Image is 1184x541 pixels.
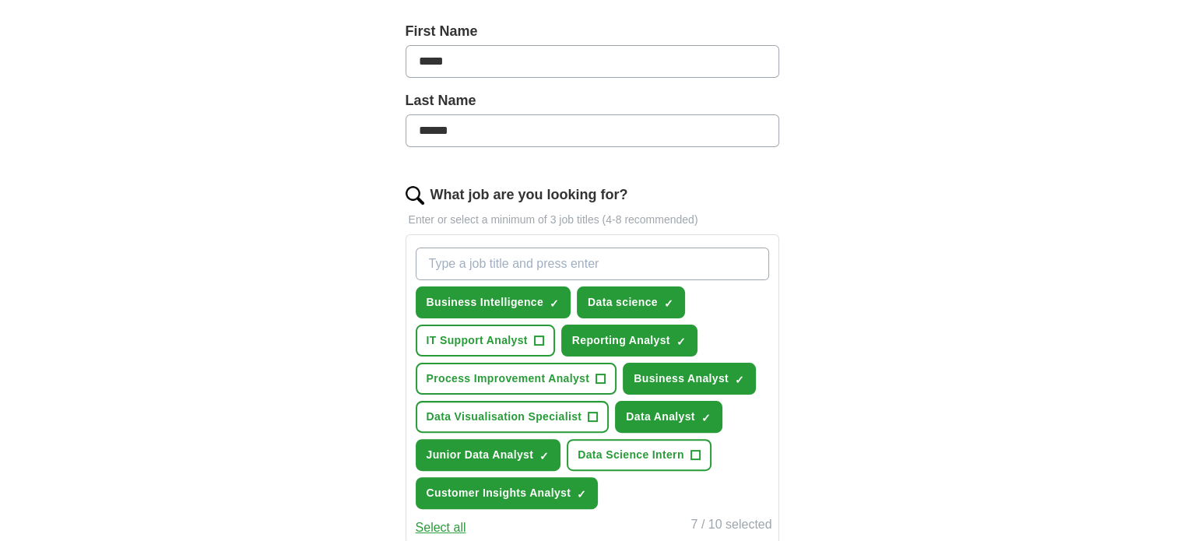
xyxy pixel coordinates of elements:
[427,447,534,463] span: Junior Data Analyst
[427,409,582,425] span: Data Visualisation Specialist
[572,332,670,349] span: Reporting Analyst
[664,297,673,310] span: ✓
[406,212,779,228] p: Enter or select a minimum of 3 job titles (4-8 recommended)
[577,286,685,318] button: Data science✓
[676,335,686,348] span: ✓
[427,371,590,387] span: Process Improvement Analyst
[623,363,756,395] button: Business Analyst✓
[561,325,697,357] button: Reporting Analyst✓
[416,286,571,318] button: Business Intelligence✓
[416,518,466,537] button: Select all
[406,186,424,205] img: search.png
[539,450,549,462] span: ✓
[735,374,744,386] span: ✓
[690,515,771,537] div: 7 / 10 selected
[416,439,561,471] button: Junior Data Analyst✓
[577,488,586,501] span: ✓
[416,248,769,280] input: Type a job title and press enter
[578,447,684,463] span: Data Science Intern
[615,401,722,433] button: Data Analyst✓
[427,485,571,501] span: Customer Insights Analyst
[406,21,779,42] label: First Name
[427,294,544,311] span: Business Intelligence
[416,401,610,433] button: Data Visualisation Specialist
[406,90,779,111] label: Last Name
[588,294,658,311] span: Data science
[416,325,555,357] button: IT Support Analyst
[701,412,711,424] span: ✓
[634,371,729,387] span: Business Analyst
[550,297,559,310] span: ✓
[626,409,695,425] span: Data Analyst
[427,332,528,349] span: IT Support Analyst
[567,439,711,471] button: Data Science Intern
[416,477,599,509] button: Customer Insights Analyst✓
[416,363,617,395] button: Process Improvement Analyst
[430,184,628,206] label: What job are you looking for?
